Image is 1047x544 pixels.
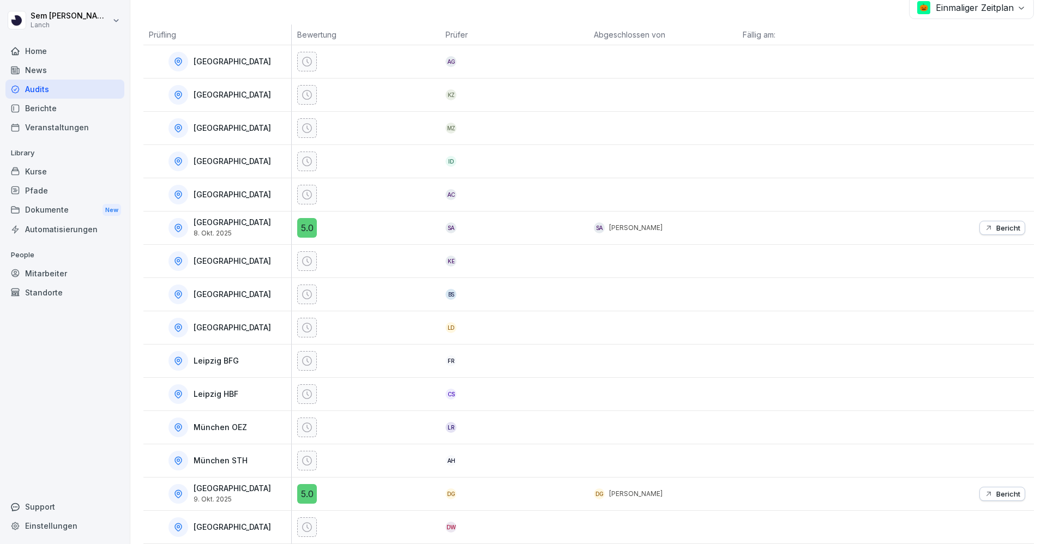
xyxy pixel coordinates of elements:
div: KZ [446,89,456,100]
a: Audits [5,80,124,99]
div: LD [446,322,456,333]
p: [GEOGRAPHIC_DATA] [194,323,271,333]
p: Sem [PERSON_NAME] [31,11,110,21]
div: ID [446,156,456,167]
p: [GEOGRAPHIC_DATA] [194,484,271,493]
a: Standorte [5,283,124,302]
div: DG [594,488,605,499]
p: [GEOGRAPHIC_DATA] [194,257,271,266]
a: Berichte [5,99,124,118]
div: DG [446,488,456,499]
p: Library [5,144,124,162]
p: [PERSON_NAME] [609,489,663,499]
div: KE [446,256,456,267]
th: Prüfer [440,25,588,45]
a: Einstellungen [5,516,124,535]
p: [PERSON_NAME] [609,223,663,233]
div: AG [446,56,456,67]
p: Bericht [996,489,1020,498]
div: MZ [446,123,456,134]
p: [GEOGRAPHIC_DATA] [194,290,271,299]
div: New [103,204,121,216]
p: Bericht [996,223,1020,232]
p: Lanch [31,21,110,29]
p: [GEOGRAPHIC_DATA] [194,157,271,166]
a: Automatisierungen [5,220,124,239]
a: Home [5,41,124,61]
p: München STH [194,456,248,466]
a: DokumenteNew [5,200,124,220]
p: Leipzig BFG [194,356,239,366]
p: [GEOGRAPHIC_DATA] [194,124,271,133]
div: 5.0 [297,484,317,504]
div: AC [446,189,456,200]
p: Prüfling [149,29,286,40]
p: [GEOGRAPHIC_DATA] [194,523,271,532]
button: Bericht [979,487,1025,501]
div: DW [446,522,456,533]
div: CS [446,389,456,400]
p: [GEOGRAPHIC_DATA] [194,190,271,200]
th: Fällig am: [737,25,886,45]
div: SA [446,222,456,233]
div: AH [446,455,456,466]
div: BS [446,289,456,300]
p: [GEOGRAPHIC_DATA] [194,57,271,67]
p: People [5,246,124,264]
p: Leipzig HBF [194,390,238,399]
p: [GEOGRAPHIC_DATA] [194,218,271,227]
p: 9. Okt. 2025 [194,495,271,503]
a: Veranstaltungen [5,118,124,137]
div: FR [446,355,456,366]
p: 8. Okt. 2025 [194,229,271,237]
p: Bewertung [297,29,435,40]
a: News [5,61,124,80]
div: 5.0 [297,218,317,238]
a: Kurse [5,162,124,181]
div: Dokumente [5,200,124,220]
a: Mitarbeiter [5,264,124,283]
a: Pfade [5,181,124,200]
div: SA [594,222,605,233]
div: Support [5,497,124,516]
p: München OEZ [194,423,247,432]
p: [GEOGRAPHIC_DATA] [194,90,271,100]
p: Abgeschlossen von [594,29,731,40]
button: Bericht [979,221,1025,235]
div: LR [446,422,456,433]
